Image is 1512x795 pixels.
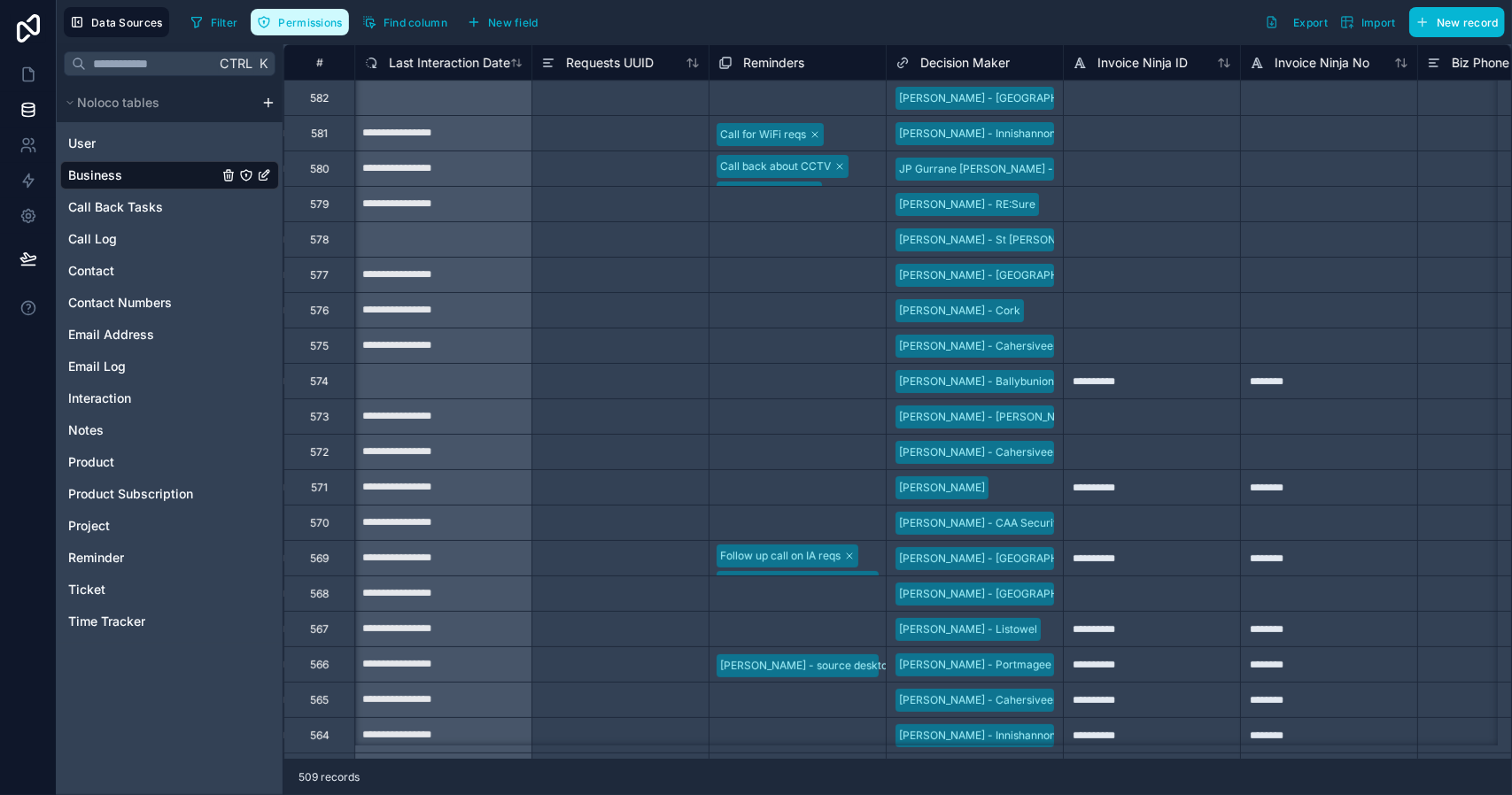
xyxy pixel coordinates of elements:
div: Call [PERSON_NAME] to discuss quotes [720,575,917,590]
div: [PERSON_NAME] - [GEOGRAPHIC_DATA] [899,267,1105,283]
div: [PERSON_NAME] [899,480,985,496]
div: 574 [310,374,329,389]
span: K [257,58,269,70]
div: [PERSON_NAME] - Cahersiveen [899,692,1059,708]
div: 581 [311,127,328,141]
div: [PERSON_NAME] - Portmagee [899,657,1051,673]
div: [PERSON_NAME] - Listowel [899,621,1037,637]
span: Reminders [743,54,804,72]
div: [PERSON_NAME] - [GEOGRAPHIC_DATA] [899,586,1105,602]
button: New field [461,9,545,35]
span: Import [1361,16,1396,29]
span: Filter [211,16,238,29]
span: New record [1437,16,1499,29]
div: 567 [310,622,329,637]
div: [PERSON_NAME] - [PERSON_NAME] [899,409,1082,425]
div: [PERSON_NAME] - Ballybunion [899,374,1054,390]
span: Permissions [278,16,342,29]
div: [PERSON_NAME] - RE:Sure [899,197,1035,212]
div: Follow up call on IA reqs [720,548,841,564]
a: Permissions [251,9,355,35]
span: Invoice Ninja ID [1097,54,1188,72]
span: Ctrl [218,52,254,74]
div: 573 [310,410,329,424]
div: 576 [310,304,329,318]
span: New field [488,16,539,29]
div: Call for WiFi reqs [720,127,806,143]
div: 564 [310,729,330,743]
button: Export [1259,7,1334,37]
div: 571 [311,481,328,495]
div: 580 [310,162,330,176]
div: 565 [310,693,329,707]
button: Filter [183,9,244,35]
button: New record [1409,7,1505,37]
button: Find column [356,9,454,35]
span: Data Sources [91,16,163,29]
span: Export [1293,16,1328,29]
button: Import [1334,7,1402,37]
div: 569 [310,552,329,566]
div: 568 [310,587,329,601]
div: # [298,56,341,69]
div: Call JP re. CCTV [720,185,804,201]
div: [PERSON_NAME] - Cork [899,303,1020,319]
div: 579 [310,197,329,212]
div: 566 [310,658,329,672]
div: [PERSON_NAME] - source desktop [720,658,894,674]
div: [PERSON_NAME] - CAA Security Donegal [899,515,1107,531]
div: [PERSON_NAME] - Cahersiveen [899,338,1059,354]
div: [PERSON_NAME] - Innishannon [899,728,1056,744]
span: 509 records [299,770,360,784]
div: [PERSON_NAME] - [GEOGRAPHIC_DATA] [899,551,1105,567]
div: 572 [310,445,329,459]
button: Data Sources [64,7,169,37]
div: 577 [310,268,329,282]
button: Permissions [251,9,348,35]
div: [PERSON_NAME] - [GEOGRAPHIC_DATA] [899,90,1105,106]
div: [PERSON_NAME] - St [PERSON_NAME] Beaufort [899,232,1141,248]
span: Requests UUID [566,54,654,72]
span: Last Interaction Date [389,54,510,72]
a: New record [1402,7,1505,37]
div: 578 [310,233,329,247]
div: [PERSON_NAME] - Innishannon [899,126,1056,142]
span: Invoice Ninja No [1275,54,1369,72]
div: Call back about CCTV [720,158,831,174]
div: 582 [310,91,329,105]
div: 570 [310,516,330,530]
div: 575 [310,339,329,353]
span: Decision Maker [920,54,1010,72]
span: Find column [384,16,447,29]
div: [PERSON_NAME] - Cahersiveen [899,444,1059,460]
div: JP Gurrane [PERSON_NAME] - Ohermong [899,161,1109,177]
